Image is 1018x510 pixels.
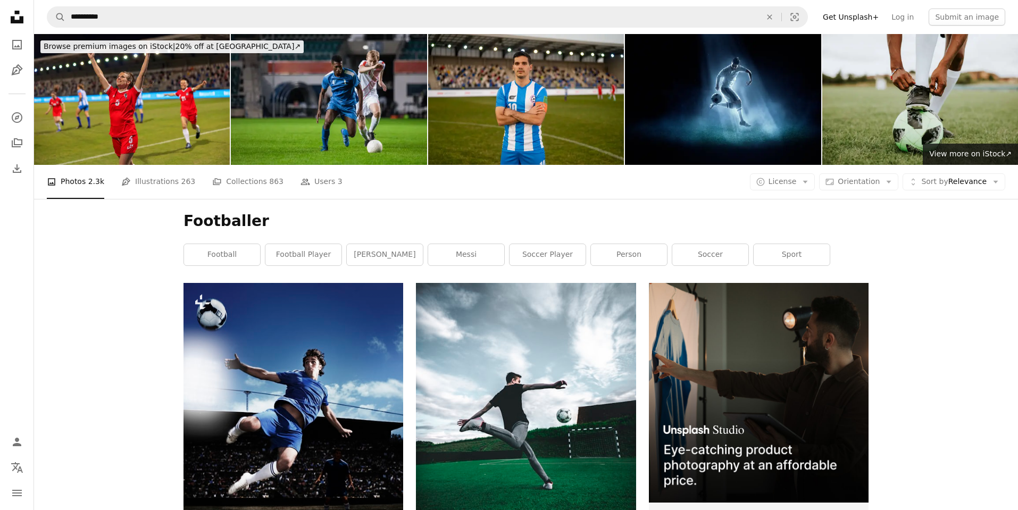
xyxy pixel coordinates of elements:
button: Submit an image [929,9,1005,26]
a: man playing soccer during daytime [416,420,636,429]
a: Get Unsplash+ [816,9,885,26]
h1: Footballer [183,212,869,231]
span: Sort by [921,177,948,186]
a: Illustrations [6,60,28,81]
a: Collections 863 [212,165,283,199]
a: Browse premium images on iStock|20% off at [GEOGRAPHIC_DATA]↗ [34,34,310,60]
form: Find visuals sitewide [47,6,808,28]
span: Browse premium images on iStock | [44,42,175,51]
a: person [591,244,667,265]
a: Collections [6,132,28,154]
a: Download History [6,158,28,179]
button: Orientation [819,173,898,190]
a: Explore [6,107,28,128]
img: Football player celebrating on football field [34,34,230,165]
a: messi [428,244,504,265]
img: Portrait of young man on football pitch [428,34,624,165]
span: Relevance [921,177,987,187]
a: sport [754,244,830,265]
a: View more on iStock↗ [923,144,1018,165]
a: soccer player [510,244,586,265]
a: [PERSON_NAME] [347,244,423,265]
a: Illustrations 263 [121,165,195,199]
a: football player [265,244,341,265]
button: Sort byRelevance [903,173,1005,190]
button: Visual search [782,7,807,27]
a: Log in / Sign up [6,431,28,453]
img: file-1715714098234-25b8b4e9d8faimage [649,283,869,503]
span: View more on iStock ↗ [929,149,1012,158]
a: soccer [672,244,748,265]
a: a man kicking a soccer ball on top of a field [183,442,403,452]
span: 3 [338,175,343,187]
button: Clear [758,7,781,27]
button: Language [6,457,28,478]
button: License [750,173,815,190]
img: Football player tying her shoelaces [822,34,1018,165]
span: License [769,177,797,186]
img: Soccer Football Match Event on a Major League Championship: Blue Team Attacks, Playing Pass, Drib... [231,34,427,165]
a: football [184,244,260,265]
span: 863 [269,175,283,187]
span: 263 [181,175,196,187]
button: Search Unsplash [47,7,65,27]
img: Soccer player kicking ball in spotlight [625,34,821,165]
a: Users 3 [301,165,343,199]
a: Photos [6,34,28,55]
button: Menu [6,482,28,504]
span: Orientation [838,177,880,186]
span: 20% off at [GEOGRAPHIC_DATA] ↗ [44,42,301,51]
a: Log in [885,9,920,26]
